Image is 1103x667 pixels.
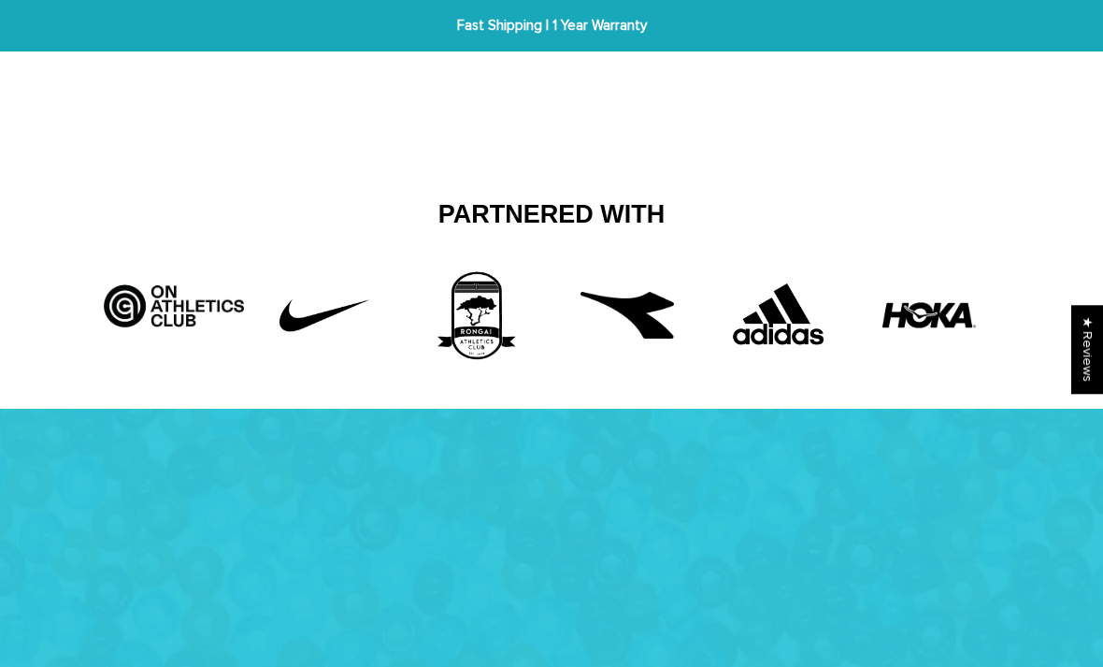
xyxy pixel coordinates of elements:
[406,268,546,362] img: 3rd_partner.png
[254,268,394,362] img: Untitled-1_42f22808-10d6-43b8-a0fd-fffce8cf9462.png
[882,268,976,362] img: HOKA-logo.webp
[580,268,674,362] img: free-diadora-logo-icon-download-in-svg-png-gif-file-formats--brand-fashion-pack-logos-icons-28542...
[112,199,991,231] h2: Partnered With
[1071,305,1103,394] div: Click to open Judge.me floating reviews tab
[342,15,761,36] span: Fast Shipping | 1 Year Warranty
[709,268,849,362] img: Adidas.png
[98,268,250,331] img: Artboard_5_bcd5fb9d-526a-4748-82a7-e4a7ed1c43f8.jpg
